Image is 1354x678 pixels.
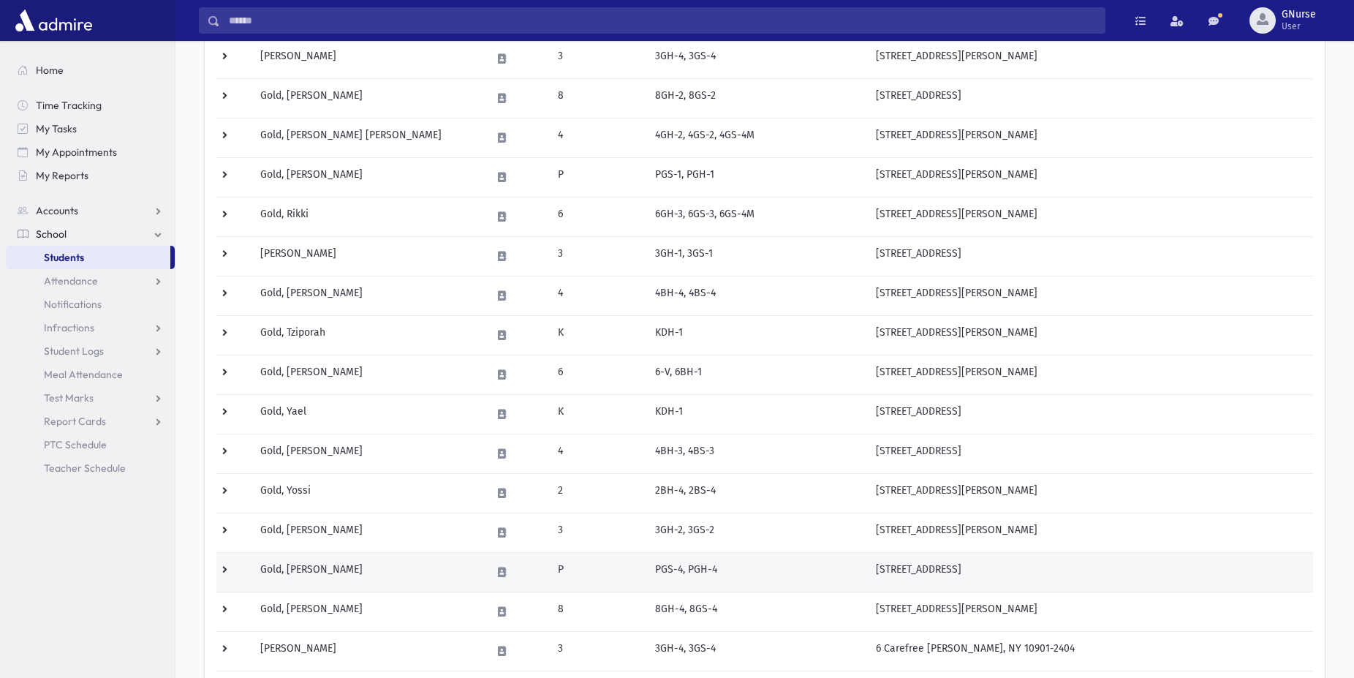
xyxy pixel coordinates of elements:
[549,197,646,236] td: 6
[251,197,483,236] td: Gold, Rikki
[646,315,867,355] td: KDH-1
[867,631,1313,671] td: 6 Carefree [PERSON_NAME], NY 10901-2404
[251,355,483,394] td: Gold, [PERSON_NAME]
[251,236,483,276] td: [PERSON_NAME]
[6,339,175,363] a: Student Logs
[12,6,96,35] img: AdmirePro
[549,434,646,473] td: 4
[867,394,1313,434] td: [STREET_ADDRESS]
[251,118,483,157] td: Gold, [PERSON_NAME] [PERSON_NAME]
[6,410,175,433] a: Report Cards
[867,78,1313,118] td: [STREET_ADDRESS]
[549,276,646,315] td: 4
[646,473,867,513] td: 2BH-4, 2BS-4
[867,434,1313,473] td: [STREET_ADDRESS]
[6,316,175,339] a: Infractions
[867,236,1313,276] td: [STREET_ADDRESS]
[549,552,646,592] td: P
[549,236,646,276] td: 3
[6,117,175,140] a: My Tasks
[549,394,646,434] td: K
[44,415,106,428] span: Report Cards
[6,386,175,410] a: Test Marks
[549,78,646,118] td: 8
[646,552,867,592] td: PGS-4, PGH-4
[646,78,867,118] td: 8GH-2, 8GS-2
[36,64,64,77] span: Home
[549,631,646,671] td: 3
[36,122,77,135] span: My Tasks
[549,473,646,513] td: 2
[44,344,104,358] span: Student Logs
[646,118,867,157] td: 4GH-2, 4GS-2, 4GS-4M
[646,631,867,671] td: 3GH-4, 3GS-4
[646,236,867,276] td: 3GH-1, 3GS-1
[6,164,175,187] a: My Reports
[549,157,646,197] td: P
[6,363,175,386] a: Meal Attendance
[44,438,107,451] span: PTC Schedule
[867,513,1313,552] td: [STREET_ADDRESS][PERSON_NAME]
[251,473,483,513] td: Gold, Yossi
[220,7,1105,34] input: Search
[867,315,1313,355] td: [STREET_ADDRESS][PERSON_NAME]
[867,118,1313,157] td: [STREET_ADDRESS][PERSON_NAME]
[549,592,646,631] td: 8
[251,276,483,315] td: Gold, [PERSON_NAME]
[867,276,1313,315] td: [STREET_ADDRESS][PERSON_NAME]
[6,269,175,293] a: Attendance
[44,462,126,475] span: Teacher Schedule
[646,276,867,315] td: 4BH-4, 4BS-4
[251,434,483,473] td: Gold, [PERSON_NAME]
[646,592,867,631] td: 8GH-4, 8GS-4
[44,274,98,287] span: Attendance
[44,321,94,334] span: Infractions
[646,355,867,394] td: 6-V, 6BH-1
[251,592,483,631] td: Gold, [PERSON_NAME]
[867,552,1313,592] td: [STREET_ADDRESS]
[44,251,84,264] span: Students
[867,39,1313,78] td: [STREET_ADDRESS][PERSON_NAME]
[549,355,646,394] td: 6
[6,246,170,269] a: Students
[251,513,483,552] td: Gold, [PERSON_NAME]
[36,227,67,241] span: School
[646,394,867,434] td: KDH-1
[44,368,123,381] span: Meal Attendance
[6,456,175,480] a: Teacher Schedule
[44,298,102,311] span: Notifications
[1282,20,1316,32] span: User
[36,99,102,112] span: Time Tracking
[646,434,867,473] td: 4BH-3, 4BS-3
[6,433,175,456] a: PTC Schedule
[1282,9,1316,20] span: GNurse
[251,157,483,197] td: Gold, [PERSON_NAME]
[867,157,1313,197] td: [STREET_ADDRESS][PERSON_NAME]
[646,197,867,236] td: 6GH-3, 6GS-3, 6GS-4M
[6,293,175,316] a: Notifications
[6,59,175,82] a: Home
[251,394,483,434] td: Gold, Yael
[549,315,646,355] td: K
[36,204,78,217] span: Accounts
[549,118,646,157] td: 4
[867,355,1313,394] td: [STREET_ADDRESS][PERSON_NAME]
[867,592,1313,631] td: [STREET_ADDRESS][PERSON_NAME]
[251,631,483,671] td: [PERSON_NAME]
[6,94,175,117] a: Time Tracking
[867,197,1313,236] td: [STREET_ADDRESS][PERSON_NAME]
[867,473,1313,513] td: [STREET_ADDRESS][PERSON_NAME]
[549,513,646,552] td: 3
[251,552,483,592] td: Gold, [PERSON_NAME]
[6,140,175,164] a: My Appointments
[646,157,867,197] td: PGS-1, PGH-1
[36,146,117,159] span: My Appointments
[6,199,175,222] a: Accounts
[44,391,94,404] span: Test Marks
[251,78,483,118] td: Gold, [PERSON_NAME]
[646,513,867,552] td: 3GH-2, 3GS-2
[549,39,646,78] td: 3
[646,39,867,78] td: 3GH-4, 3GS-4
[36,169,88,182] span: My Reports
[251,315,483,355] td: Gold, Tziporah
